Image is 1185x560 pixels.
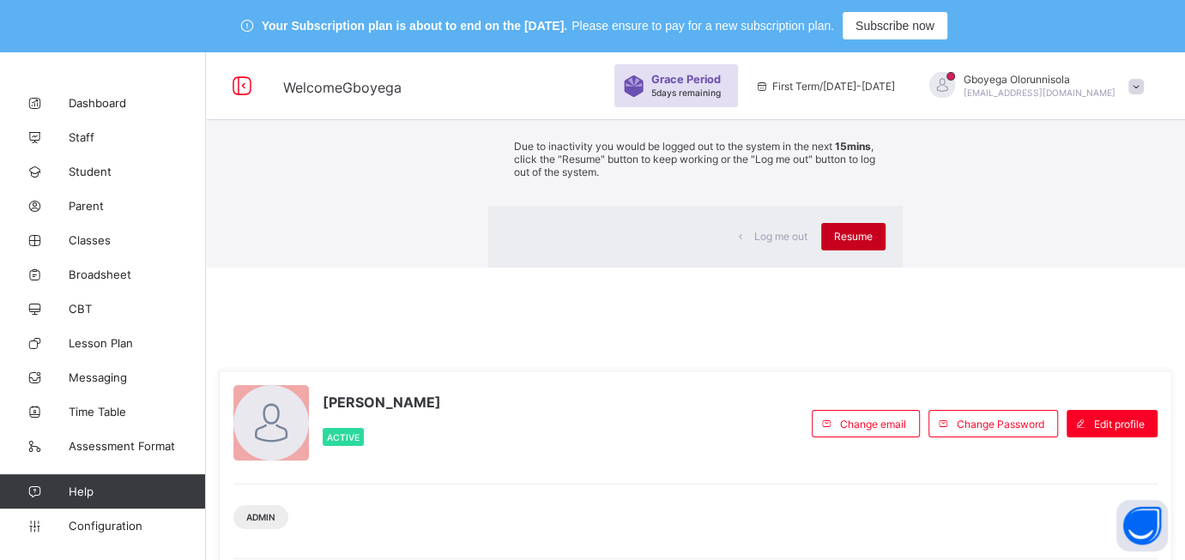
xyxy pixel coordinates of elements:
span: [EMAIL_ADDRESS][DOMAIN_NAME] [964,87,1115,98]
p: Due to inactivity you would be logged out to the system in the next , click the "Resume" button t... [514,140,877,178]
span: Resume [834,230,873,243]
span: Configuration [69,519,205,533]
span: session/term information [755,80,895,93]
span: Parent [69,199,206,213]
span: Edit profile [1094,418,1145,431]
span: Collaborators [69,473,206,487]
span: Admin [246,512,275,522]
span: 5 days remaining [651,87,721,98]
strong: 15mins [835,140,871,153]
span: Log me out [754,230,807,243]
span: Lesson Plan [69,336,206,350]
span: Change email [840,418,906,431]
span: Help [69,485,205,498]
span: Student [69,165,206,178]
span: Active [327,432,360,443]
span: Staff [69,130,206,144]
span: [PERSON_NAME] [323,394,441,411]
span: Time Table [69,405,206,418]
span: Subscribe now [855,19,934,33]
span: Broadsheet [69,268,206,281]
span: Assessment Format [69,439,206,453]
button: Open asap [1116,500,1168,551]
span: Grace Period [651,73,721,86]
span: Change Password [957,418,1044,431]
span: Dashboard [69,96,206,110]
span: Welcome Gboyega [283,79,402,96]
div: GboyegaOlorunnisola [912,72,1152,100]
img: sticker-purple.71386a28dfed39d6af7621340158ba97.svg [623,75,644,97]
span: Please ensure to pay for a new subscription plan. [571,19,834,33]
span: Gboyega Olorunnisola [964,73,1115,86]
span: CBT [69,302,206,316]
span: Messaging [69,370,206,384]
span: Your Subscription plan is about to end on the [DATE]. [262,19,567,33]
span: Classes [69,233,206,247]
